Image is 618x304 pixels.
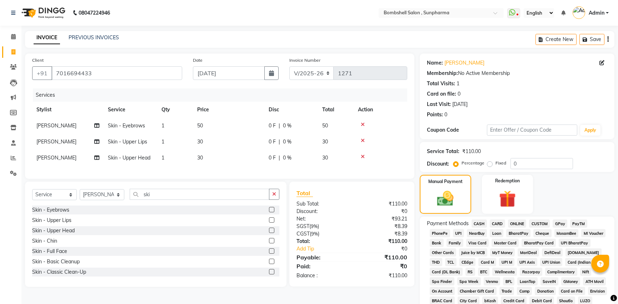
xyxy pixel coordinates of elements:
[279,138,280,146] span: |
[130,189,269,200] input: Search or Scan
[478,258,496,266] span: Card M
[157,102,193,118] th: Qty
[352,200,413,208] div: ₹110.00
[36,138,76,145] span: [PERSON_NAME]
[428,178,463,185] label: Manual Payment
[559,287,585,295] span: Card on File
[352,215,413,223] div: ₹93.21
[291,208,352,215] div: Discount:
[430,248,456,257] span: Other Cards
[459,258,476,266] span: CEdge
[197,138,203,145] span: 30
[494,188,522,209] img: _gift.svg
[522,239,556,247] span: BharatPay Card
[430,277,454,285] span: Spa Finder
[193,57,203,64] label: Date
[533,229,552,237] span: Cheque
[108,122,145,129] span: Skin - Eyebrows
[447,239,463,247] span: Family
[36,122,76,129] span: [PERSON_NAME]
[490,229,503,237] span: Loan
[588,287,607,295] span: Envision
[283,138,291,146] span: 0 %
[517,277,538,285] span: LoanTap
[427,70,607,77] div: No Active Membership
[506,229,530,237] span: BharatPay
[279,154,280,162] span: |
[161,154,164,161] span: 1
[296,223,309,229] span: SGST
[352,253,413,262] div: ₹110.00
[291,253,352,262] div: Payable:
[32,102,104,118] th: Stylist
[458,287,497,295] span: Chamber Gift Card
[193,102,264,118] th: Price
[518,248,539,257] span: MariDeal
[535,34,577,45] button: Create New
[197,122,203,129] span: 50
[32,66,52,80] button: +91
[545,268,577,276] span: Complimentary
[33,88,413,102] div: Services
[472,219,487,228] span: CASH
[457,277,481,285] span: Spa Week
[457,80,459,87] div: 1
[161,122,164,129] span: 1
[589,9,604,17] span: Admin
[573,6,585,19] img: Admin
[269,122,276,130] span: 0 F
[291,262,352,270] div: Paid:
[318,102,354,118] th: Total
[34,31,60,44] a: INVOICE
[553,219,567,228] span: GPay
[466,239,489,247] span: Visa Card
[467,229,487,237] span: NearBuy
[445,258,457,266] span: TCL
[279,122,280,130] span: |
[517,287,532,295] span: Comp
[269,138,276,146] span: 0 F
[490,248,515,257] span: MyT Money
[495,160,506,166] label: Fixed
[354,102,407,118] th: Action
[503,277,514,285] span: BFL
[291,230,352,238] div: ( )
[18,3,67,23] img: logo
[427,90,456,98] div: Card on file:
[291,238,352,245] div: Total:
[430,239,444,247] span: Bank
[499,287,514,295] span: Trade
[311,223,318,229] span: 9%
[465,268,475,276] span: RS
[427,220,469,227] span: Payment Methods
[444,111,447,118] div: 0
[32,217,71,224] div: Skin - Upper Lips
[581,229,605,237] span: MI Voucher
[432,189,459,208] img: _cash.svg
[427,70,458,77] div: Membership:
[352,223,413,230] div: ₹8.39
[108,138,147,145] span: Skin - Upper Lips
[427,126,487,134] div: Coupon Code
[427,148,459,155] div: Service Total:
[430,268,463,276] span: Card (DL Bank)
[484,277,500,285] span: Venmo
[269,154,276,162] span: 0 F
[430,287,455,295] span: On Account
[459,248,487,257] span: Juice by MCB
[283,154,291,162] span: 0 %
[32,248,67,255] div: Skin - Full Face
[161,138,164,145] span: 1
[32,237,57,245] div: Skin - Chin
[264,102,318,118] th: Disc
[580,125,600,136] button: Apply
[352,238,413,245] div: ₹110.00
[478,268,490,276] span: BTC
[452,101,468,108] div: [DATE]
[520,268,542,276] span: Razorpay
[565,248,602,257] span: [DOMAIN_NAME]
[462,160,484,166] label: Percentage
[311,231,318,237] span: 9%
[583,277,606,285] span: ATH Movil
[296,230,310,237] span: CGST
